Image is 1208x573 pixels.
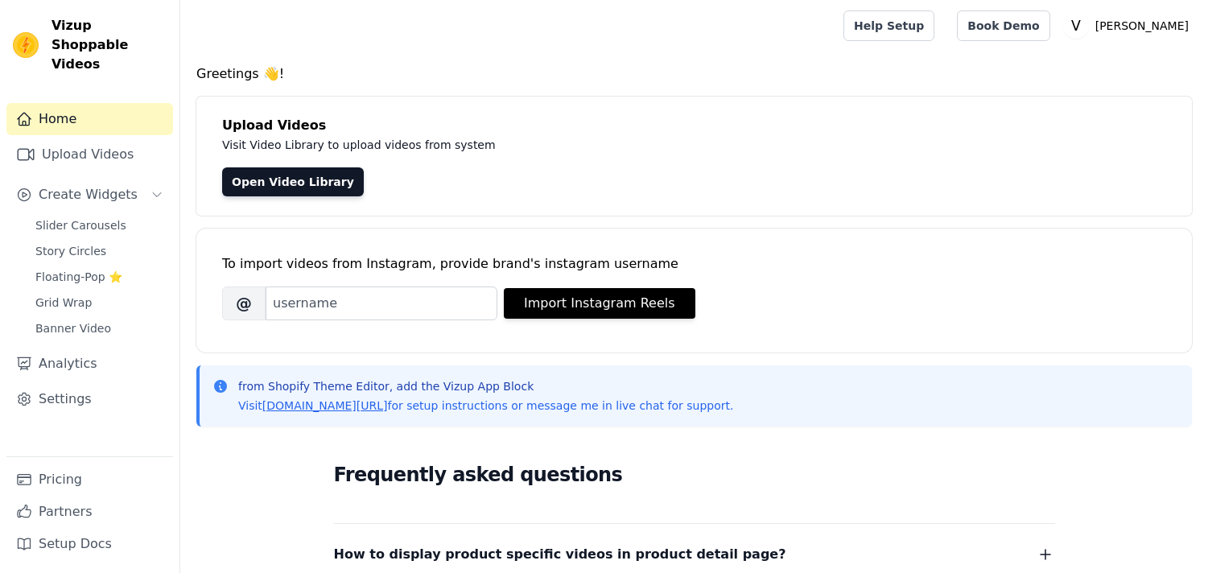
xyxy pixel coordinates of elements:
[35,243,106,259] span: Story Circles
[1089,11,1195,40] p: [PERSON_NAME]
[334,543,786,566] span: How to display product specific videos in product detail page?
[26,291,173,314] a: Grid Wrap
[35,217,126,233] span: Slider Carousels
[238,398,733,414] p: Visit for setup instructions or message me in live chat for support.
[196,64,1192,84] h4: Greetings 👋!
[6,179,173,211] button: Create Widgets
[26,317,173,340] a: Banner Video
[238,378,733,394] p: from Shopify Theme Editor, add the Vizup App Block
[35,295,92,311] span: Grid Wrap
[334,543,1055,566] button: How to display product specific videos in product detail page?
[6,348,173,380] a: Analytics
[6,496,173,528] a: Partners
[26,266,173,288] a: Floating-Pop ⭐
[35,269,122,285] span: Floating-Pop ⭐
[957,10,1049,41] a: Book Demo
[52,16,167,74] span: Vizup Shoppable Videos
[39,185,138,204] span: Create Widgets
[13,32,39,58] img: Vizup
[334,459,1055,491] h2: Frequently asked questions
[6,528,173,560] a: Setup Docs
[6,138,173,171] a: Upload Videos
[222,254,1166,274] div: To import videos from Instagram, provide brand's instagram username
[222,116,1166,135] h4: Upload Videos
[26,240,173,262] a: Story Circles
[266,286,497,320] input: username
[6,383,173,415] a: Settings
[222,167,364,196] a: Open Video Library
[222,135,943,155] p: Visit Video Library to upload videos from system
[6,464,173,496] a: Pricing
[504,288,695,319] button: Import Instagram Reels
[1063,11,1195,40] button: V [PERSON_NAME]
[6,103,173,135] a: Home
[843,10,934,41] a: Help Setup
[26,214,173,237] a: Slider Carousels
[262,399,388,412] a: [DOMAIN_NAME][URL]
[222,286,266,320] span: @
[35,320,111,336] span: Banner Video
[1071,18,1081,34] text: V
